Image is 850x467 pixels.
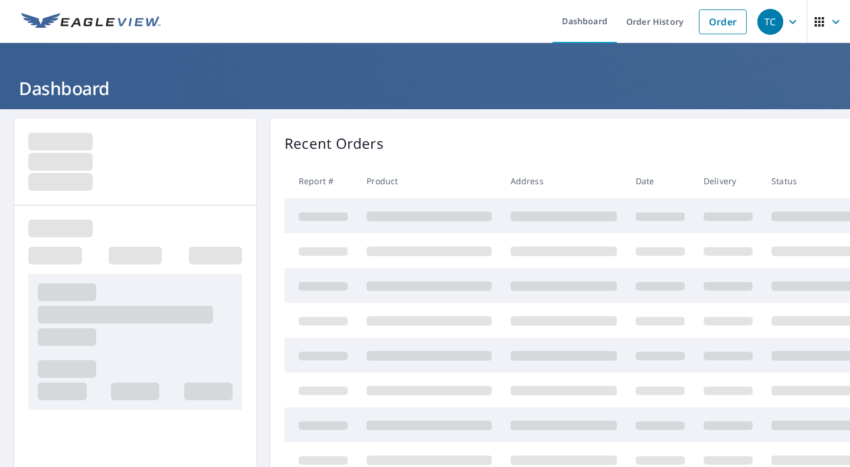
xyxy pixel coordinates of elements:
th: Report # [285,164,357,198]
th: Product [357,164,501,198]
img: EV Logo [21,13,161,31]
h1: Dashboard [14,76,836,100]
th: Address [501,164,626,198]
th: Date [626,164,694,198]
p: Recent Orders [285,133,384,154]
a: Order [699,9,747,34]
div: TC [757,9,783,35]
th: Delivery [694,164,762,198]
